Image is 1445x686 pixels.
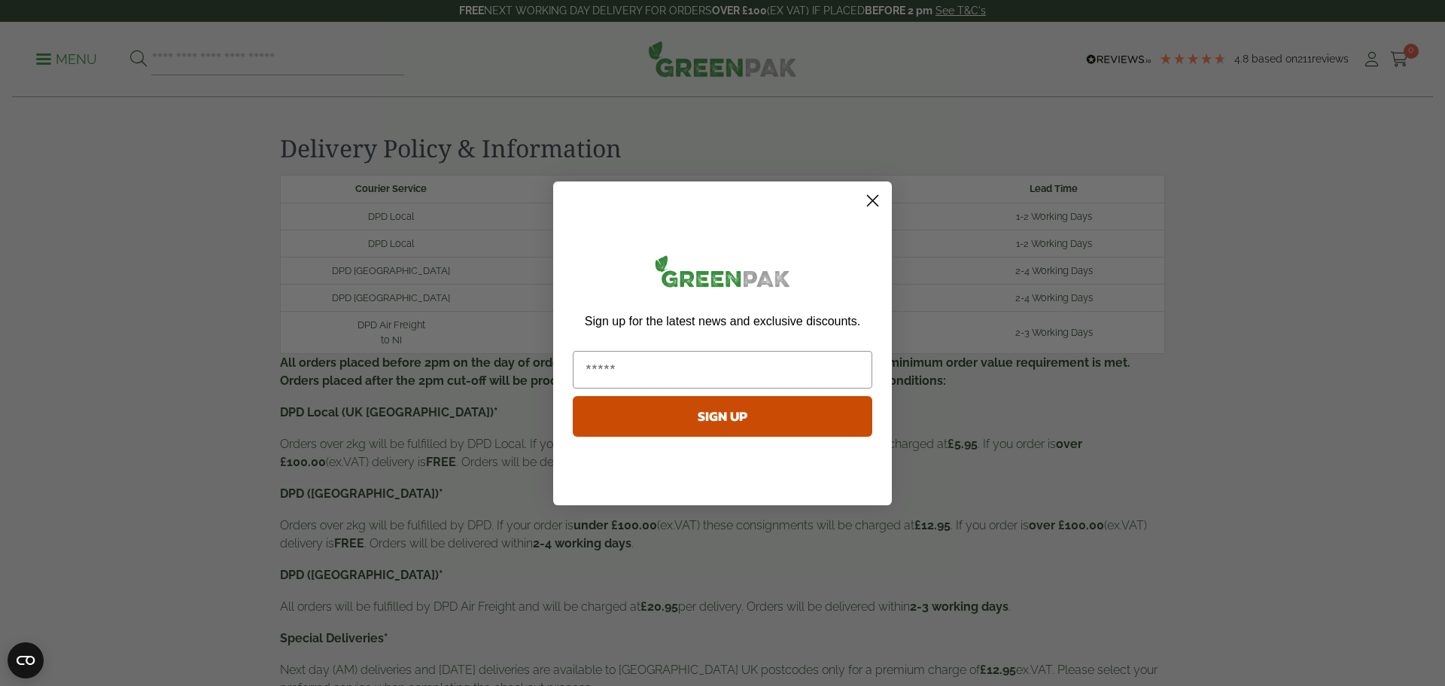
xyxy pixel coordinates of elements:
input: Email [573,351,872,389]
button: SIGN UP [573,396,872,437]
button: Close dialog [859,188,886,214]
button: Open CMP widget [8,642,44,678]
img: greenpak_logo [573,249,872,300]
span: Sign up for the latest news and exclusive discounts. [585,315,860,328]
